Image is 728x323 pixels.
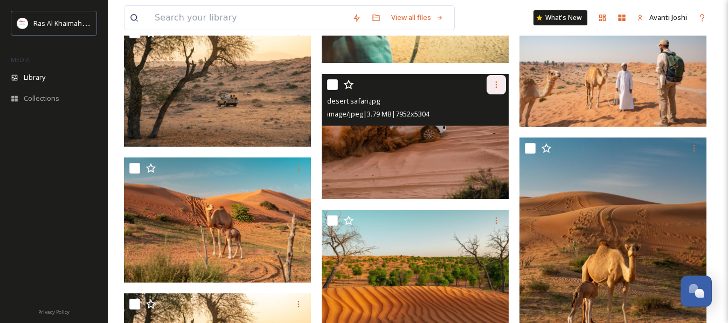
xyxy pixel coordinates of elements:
[124,22,311,147] img: desert.jpg
[11,56,30,64] span: MEDIA
[24,72,45,83] span: Library
[38,305,70,318] a: Privacy Policy
[17,18,28,29] img: Logo_RAKTDA_RGB-01.png
[519,2,706,127] img: Desert Local with tourist.jpg
[681,276,712,307] button: Open Chat
[149,6,347,30] input: Search your library
[632,7,692,28] a: Avanti Joshi
[327,109,429,119] span: image/jpeg | 3.79 MB | 7952 x 5304
[124,157,311,282] img: Camel with her baby in the desert.jpg
[386,7,449,28] a: View all files
[322,74,509,198] img: desert safari.jpg
[33,18,186,28] span: Ras Al Khaimah Tourism Development Authority
[24,93,59,104] span: Collections
[533,10,587,25] a: What's New
[38,308,70,315] span: Privacy Policy
[649,12,687,22] span: Avanti Joshi
[327,96,380,106] span: desert safari.jpg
